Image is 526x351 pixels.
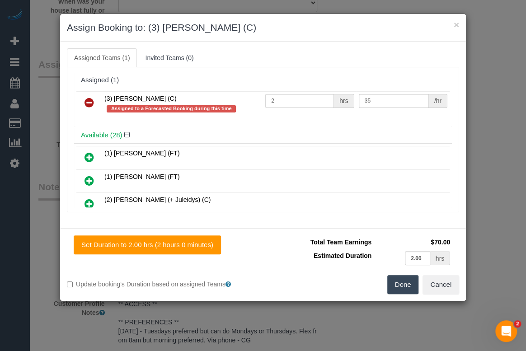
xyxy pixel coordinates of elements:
[67,281,73,287] input: Update booking's Duration based on assigned Teams
[270,235,374,249] td: Total Team Earnings
[423,275,459,294] button: Cancel
[104,150,179,157] span: (1) [PERSON_NAME] (FT)
[429,94,447,108] div: /hr
[104,95,176,102] span: (3) [PERSON_NAME] (C)
[107,105,236,112] span: Assigned to a Forecasted Booking during this time
[104,196,211,203] span: (2) [PERSON_NAME] (+ Juleidys) (C)
[514,320,521,328] span: 2
[138,48,201,67] a: Invited Teams (0)
[454,20,459,29] button: ×
[495,320,517,342] iframe: Intercom live chat
[67,21,459,34] h3: Assign Booking to: (3) [PERSON_NAME] (C)
[74,235,221,254] button: Set Duration to 2.00 hrs (2 hours 0 minutes)
[67,280,256,289] label: Update booking's Duration based on assigned Teams
[81,76,445,84] div: Assigned (1)
[104,173,179,180] span: (1) [PERSON_NAME] (FT)
[387,275,419,294] button: Done
[374,235,452,249] td: $70.00
[81,131,445,139] h4: Available (28)
[334,94,354,108] div: hrs
[314,252,371,259] span: Estimated Duration
[430,251,450,265] div: hrs
[67,48,137,67] a: Assigned Teams (1)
